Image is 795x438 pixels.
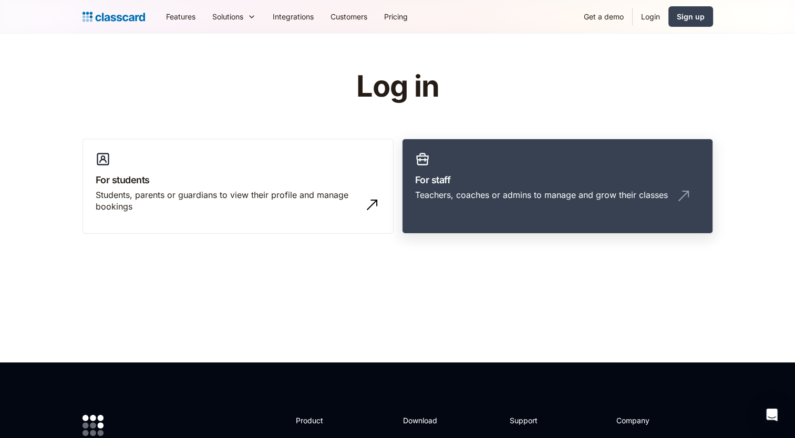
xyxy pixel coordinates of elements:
[322,5,376,28] a: Customers
[510,415,552,426] h2: Support
[376,5,416,28] a: Pricing
[96,189,359,213] div: Students, parents or guardians to view their profile and manage bookings
[231,70,564,103] h1: Log in
[415,173,700,187] h3: For staff
[264,5,322,28] a: Integrations
[212,11,243,22] div: Solutions
[668,6,713,27] a: Sign up
[575,5,632,28] a: Get a demo
[616,415,686,426] h2: Company
[677,11,705,22] div: Sign up
[415,189,668,201] div: Teachers, coaches or admins to manage and grow their classes
[204,5,264,28] div: Solutions
[82,9,145,24] a: home
[82,139,394,234] a: For studentsStudents, parents or guardians to view their profile and manage bookings
[296,415,352,426] h2: Product
[402,139,713,234] a: For staffTeachers, coaches or admins to manage and grow their classes
[158,5,204,28] a: Features
[633,5,668,28] a: Login
[402,415,446,426] h2: Download
[759,402,784,427] div: Open Intercom Messenger
[96,173,380,187] h3: For students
